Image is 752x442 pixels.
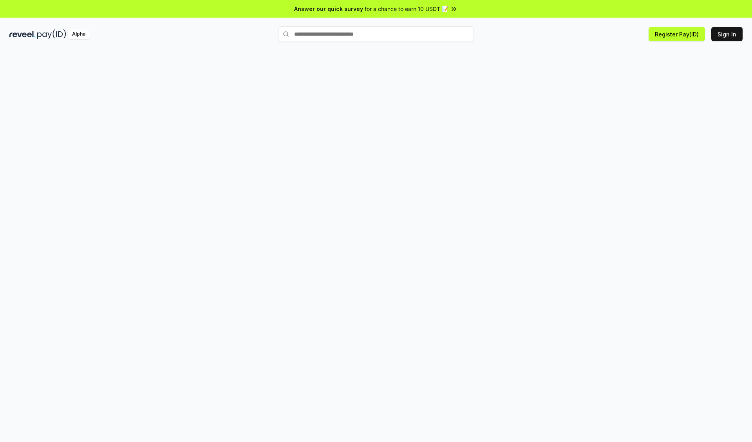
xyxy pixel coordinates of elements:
img: pay_id [37,29,66,39]
span: for a chance to earn 10 USDT 📝 [365,5,448,13]
div: Alpha [68,29,90,39]
button: Sign In [711,27,743,41]
button: Register Pay(ID) [649,27,705,41]
span: Answer our quick survey [294,5,363,13]
img: reveel_dark [9,29,36,39]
